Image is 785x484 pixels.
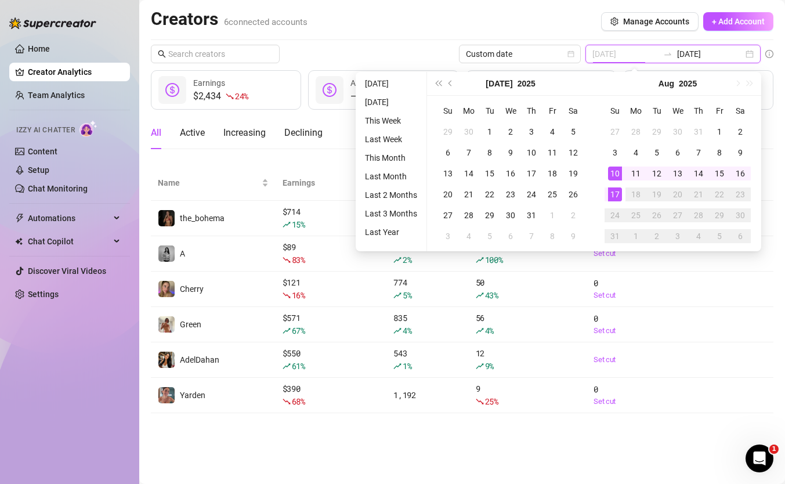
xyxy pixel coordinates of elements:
span: Green [180,320,201,329]
td: 2025-09-05 [709,226,730,247]
span: fall [283,291,291,299]
span: 15 % [292,219,305,230]
div: 28 [629,125,643,139]
span: search [158,50,166,58]
li: Last Month [360,169,422,183]
div: 31 [524,208,538,222]
img: Green [158,316,175,333]
th: We [667,100,688,121]
iframe: Intercom live chat [746,445,773,472]
div: 2 [650,229,664,243]
th: Name [151,165,276,201]
div: 3 [524,125,538,139]
div: 543 [393,347,462,373]
span: swap-right [663,49,672,59]
td: 2025-08-07 [521,226,542,247]
img: AdelDahan [158,352,175,368]
span: dollar-circle [323,83,337,97]
div: $ 714 [283,205,379,231]
button: Choose a month [659,72,674,95]
div: 19 [566,167,580,180]
th: Su [605,100,625,121]
div: 2 [566,208,580,222]
td: 2025-07-06 [437,142,458,163]
th: Th [521,100,542,121]
div: 3 [608,146,622,160]
div: 1 [483,125,497,139]
td: 2025-07-30 [500,205,521,226]
div: 1 [545,208,559,222]
th: We [500,100,521,121]
div: 25 [629,208,643,222]
div: 30 [671,125,685,139]
td: 2025-08-05 [479,226,500,247]
div: 11 [629,167,643,180]
span: AdelDahan [180,355,219,364]
div: 1 [629,229,643,243]
span: 67 % [292,325,305,336]
td: 2025-07-18 [542,163,563,184]
td: 2025-09-04 [688,226,709,247]
div: 3 [671,229,685,243]
td: 2025-07-11 [542,142,563,163]
div: 4 [462,229,476,243]
a: Set cut [594,354,673,366]
div: 12 [476,347,580,373]
td: 2025-08-19 [646,184,667,205]
th: Fr [709,100,730,121]
td: 2025-08-06 [500,226,521,247]
span: Manage Accounts [623,17,689,26]
span: dollar-circle [165,83,179,97]
span: 4 % [485,325,494,336]
div: 4 [629,146,643,160]
div: 5 [483,229,497,243]
div: 21 [692,187,706,201]
span: Cherry [180,284,204,294]
div: 0 [594,277,673,301]
div: Declining [284,126,323,140]
td: 2025-08-04 [458,226,479,247]
input: End date [677,48,743,60]
div: All [151,126,161,140]
div: 56 [476,312,580,337]
td: 2025-06-29 [437,121,458,142]
div: 16 [733,167,747,180]
td: 2025-08-08 [709,142,730,163]
img: Cherry [158,281,175,297]
span: 5 % [403,290,411,301]
td: 2025-08-27 [667,205,688,226]
td: 2025-07-29 [479,205,500,226]
span: setting [610,17,618,26]
button: Last year (Control + left) [432,72,444,95]
div: 4 [692,229,706,243]
li: This Week [360,114,422,128]
td: 2025-08-02 [730,121,751,142]
a: Content [28,147,57,156]
div: 31 [692,125,706,139]
div: Increasing [223,126,266,140]
button: Choose a year [679,72,697,95]
td: 2025-07-28 [625,121,646,142]
td: 2025-08-20 [667,184,688,205]
span: rise [476,291,484,299]
img: logo-BBDzfeDw.svg [9,17,96,29]
div: 26 [566,187,580,201]
span: 16 % [292,290,305,301]
td: 2025-07-05 [563,121,584,142]
span: fall [283,256,291,264]
li: Last 2 Months [360,188,422,202]
td: 2025-06-30 [458,121,479,142]
div: 7 [462,146,476,160]
a: Creator Analytics [28,63,121,81]
th: Sa [563,100,584,121]
div: 30 [504,208,518,222]
div: 4 [545,125,559,139]
div: 15 [483,167,497,180]
span: Automations [28,209,110,227]
img: AI Chatter [79,120,97,137]
input: Search creators [168,48,263,60]
div: $ 571 [283,312,379,337]
div: 50 [476,276,580,302]
div: 22 [712,187,726,201]
li: Last 3 Months [360,207,422,221]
